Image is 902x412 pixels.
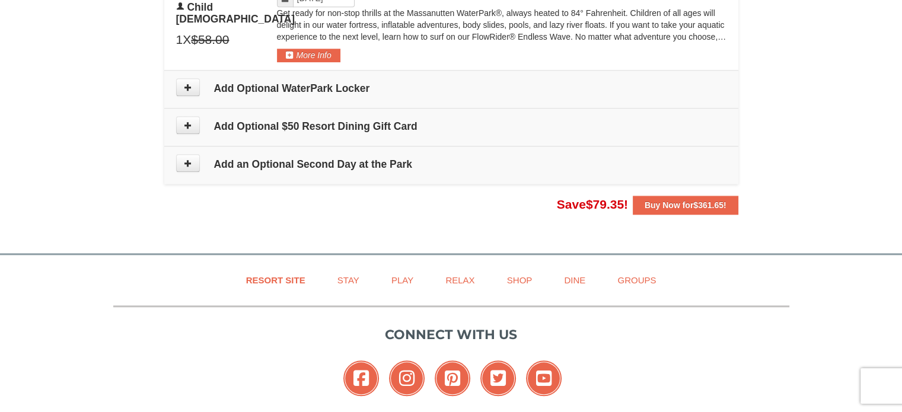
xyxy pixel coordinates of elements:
span: $79.35 [586,197,624,211]
a: Dine [549,267,600,293]
button: More Info [277,49,340,62]
p: Connect with us [113,325,789,344]
a: Relax [431,267,489,293]
h4: Add Optional WaterPark Locker [176,82,726,94]
span: $361.65 [693,200,723,210]
h4: Add Optional $50 Resort Dining Gift Card [176,120,726,132]
span: $58.00 [191,31,229,49]
span: Save ! [557,197,628,211]
a: Play [377,267,428,293]
a: Resort Site [231,267,320,293]
span: Child [DEMOGRAPHIC_DATA] [176,1,295,25]
span: 1 [176,31,183,49]
span: X [183,31,191,49]
a: Groups [603,267,671,293]
p: Get ready for non-stop thrills at the Massanutten WaterPark®, always heated to 84° Fahrenheit. Ch... [277,7,726,43]
strong: Buy Now for ! [645,200,726,210]
a: Stay [323,267,374,293]
button: Buy Now for$361.65! [633,196,738,215]
h4: Add an Optional Second Day at the Park [176,158,726,170]
a: Shop [492,267,547,293]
